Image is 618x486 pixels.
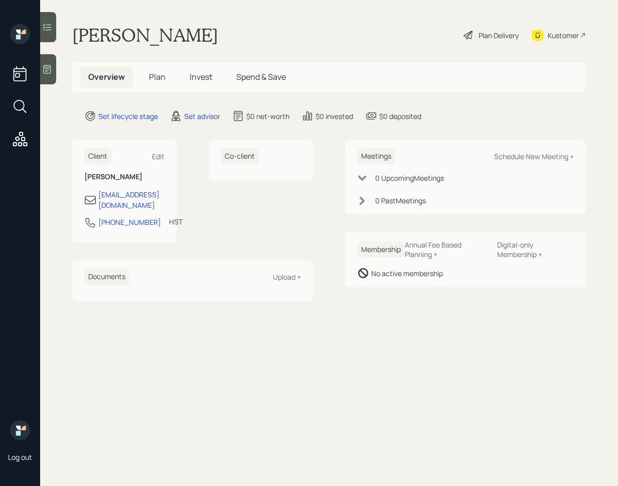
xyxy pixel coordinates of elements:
[84,148,111,165] h6: Client
[152,152,165,161] div: Edit
[357,241,405,258] h6: Membership
[379,111,421,122] div: $0 deposited
[357,148,395,165] h6: Meetings
[497,240,574,259] div: Digital-only Membership +
[10,420,30,440] img: retirable_logo.png
[479,30,519,41] div: Plan Delivery
[98,217,161,227] div: [PHONE_NUMBER]
[98,111,158,122] div: Set lifecycle stage
[98,189,165,210] div: [EMAIL_ADDRESS][DOMAIN_NAME]
[375,195,426,206] div: 0 Past Meeting s
[494,152,574,161] div: Schedule New Meeting +
[221,148,259,165] h6: Co-client
[375,173,444,183] div: 0 Upcoming Meeting s
[8,452,32,462] div: Log out
[246,111,289,122] div: $0 net-worth
[405,240,489,259] div: Annual Fee Based Planning +
[72,24,218,46] h1: [PERSON_NAME]
[149,71,166,82] span: Plan
[371,268,443,279] div: No active membership
[548,30,579,41] div: Kustomer
[84,269,129,285] h6: Documents
[316,111,353,122] div: $0 invested
[84,173,165,181] h6: [PERSON_NAME]
[184,111,220,122] div: Set advisor
[169,216,183,227] div: HST
[236,71,286,82] span: Spend & Save
[273,272,301,282] div: Upload +
[88,71,125,82] span: Overview
[190,71,212,82] span: Invest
